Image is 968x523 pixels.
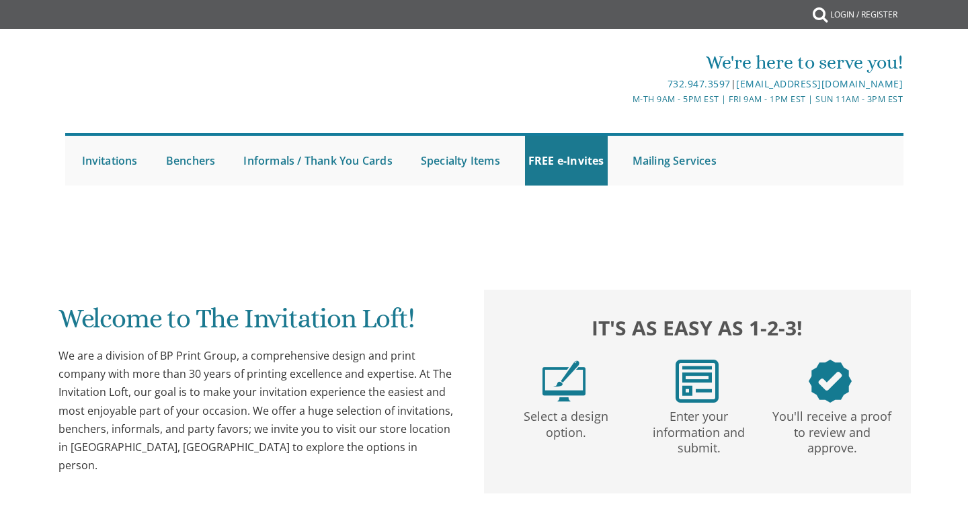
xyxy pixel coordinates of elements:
div: We are a division of BP Print Group, a comprehensive design and print company with more than 30 y... [58,347,458,475]
a: FREE e-Invites [525,136,608,186]
a: Invitations [79,136,141,186]
img: step3.png [809,360,852,403]
p: You'll receive a proof to review and approve. [768,403,896,456]
div: We're here to serve you! [345,49,903,76]
img: step2.png [676,360,719,403]
div: M-Th 9am - 5pm EST | Fri 9am - 1pm EST | Sun 11am - 3pm EST [345,92,903,106]
img: step1.png [542,360,586,403]
a: 732.947.3597 [668,77,731,90]
a: Informals / Thank You Cards [240,136,395,186]
div: | [345,76,903,92]
a: [EMAIL_ADDRESS][DOMAIN_NAME] [736,77,903,90]
h2: It's as easy as 1-2-3! [497,313,897,343]
a: Benchers [163,136,219,186]
p: Enter your information and submit. [635,403,763,456]
h1: Welcome to The Invitation Loft! [58,304,458,344]
p: Select a design option. [502,403,630,441]
a: Specialty Items [417,136,503,186]
a: Mailing Services [629,136,720,186]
